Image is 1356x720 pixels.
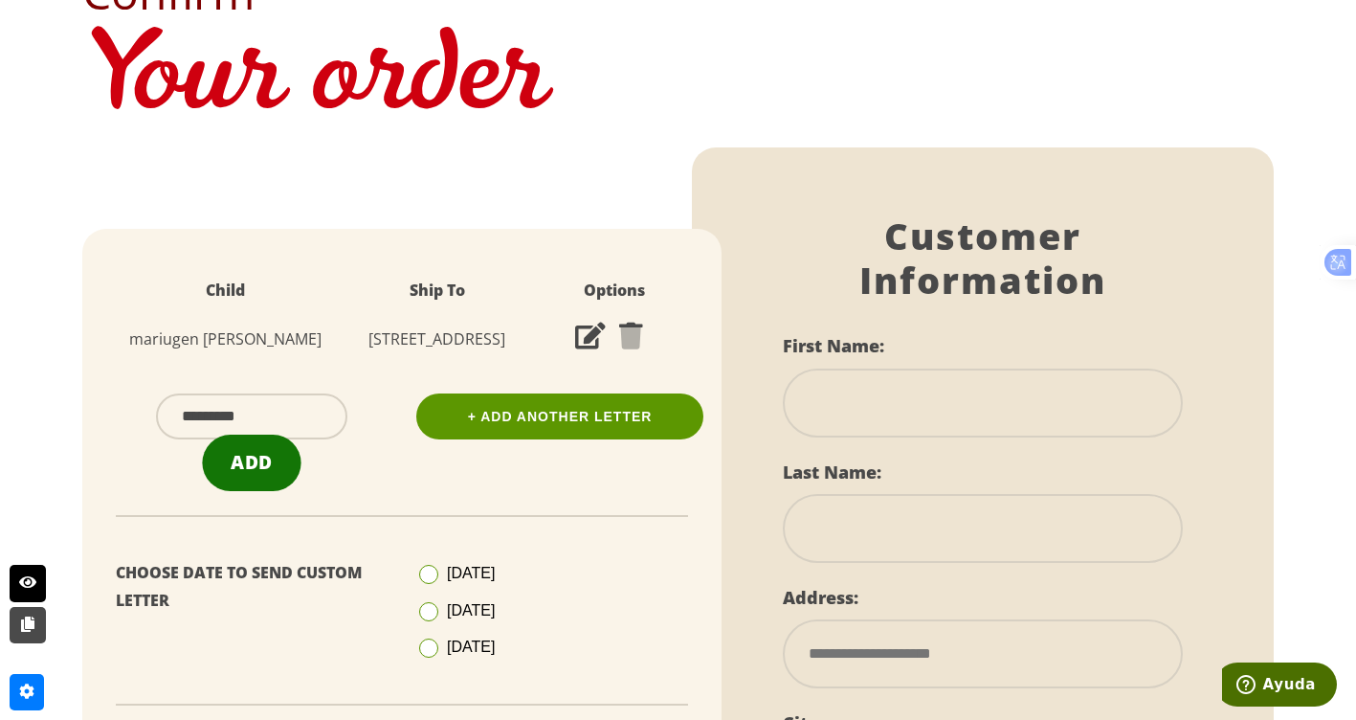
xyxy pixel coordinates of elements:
h1: Your order [82,15,1274,147]
th: Options [525,267,702,314]
label: Last Name: [783,461,881,484]
td: [STREET_ADDRESS] [349,314,525,365]
a: + Add Another Letter [416,394,703,439]
p: Choose Date To Send Custom Letter [116,559,388,615]
label: First Name: [783,334,884,357]
span: [DATE] [447,639,495,655]
th: Child [101,267,349,314]
button: Add [202,435,300,491]
span: [DATE] [447,602,495,619]
td: mariugen [PERSON_NAME] [101,314,349,365]
iframe: Abre un widget desde donde se puede obtener más información [1222,663,1337,710]
h1: Customer Information [783,214,1183,302]
span: [DATE] [447,565,495,581]
span: Add [231,450,272,475]
th: Ship To [349,267,525,314]
label: Address: [783,586,858,609]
